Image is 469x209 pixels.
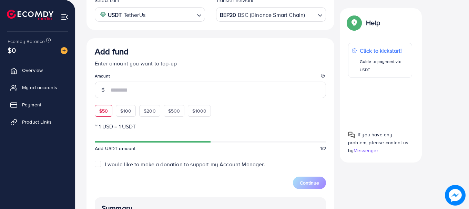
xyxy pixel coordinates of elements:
span: If you have any problem, please contact us by [348,131,408,154]
span: Product Links [22,118,52,125]
div: Search for option [95,7,205,21]
legend: Amount [95,73,326,82]
p: Enter amount you want to top-up [95,59,326,67]
button: Continue [293,177,326,189]
span: BSC (Binance Smart Chain) [238,10,305,20]
span: Continue [300,179,319,186]
span: Payment [22,101,41,108]
span: TetherUs [124,10,145,20]
a: Overview [5,63,70,77]
p: Help [366,19,380,27]
img: logo [7,10,53,20]
img: Popup guide [348,17,360,29]
p: Guide to payment via USDT [360,58,408,74]
span: Add USDT amount [95,145,135,152]
p: Click to kickstart! [360,46,408,55]
span: 1/2 [320,145,326,152]
span: Overview [22,67,43,74]
strong: BEP20 [220,10,236,20]
img: menu [61,13,69,21]
span: $1000 [192,107,206,114]
a: Product Links [5,115,70,129]
input: Search for option [147,9,194,20]
img: coin [100,12,106,18]
img: Popup guide [348,131,355,138]
span: $100 [120,107,131,114]
span: $200 [144,107,156,114]
div: Search for option [216,7,326,21]
a: My ad accounts [5,81,70,94]
img: image [61,47,68,54]
h3: Add fund [95,46,129,56]
span: $50 [99,107,108,114]
span: Messenger [354,147,378,154]
span: Ecomdy Balance [8,38,45,45]
input: Search for option [306,9,315,20]
span: My ad accounts [22,84,57,91]
p: ~ 1 USD = 1 USDT [95,122,326,130]
span: I would like to make a donation to support my Account Manager. [105,160,265,168]
img: image [445,185,466,206]
span: $0 [8,45,16,55]
a: Payment [5,98,70,112]
strong: USDT [108,10,122,20]
span: $500 [168,107,180,114]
